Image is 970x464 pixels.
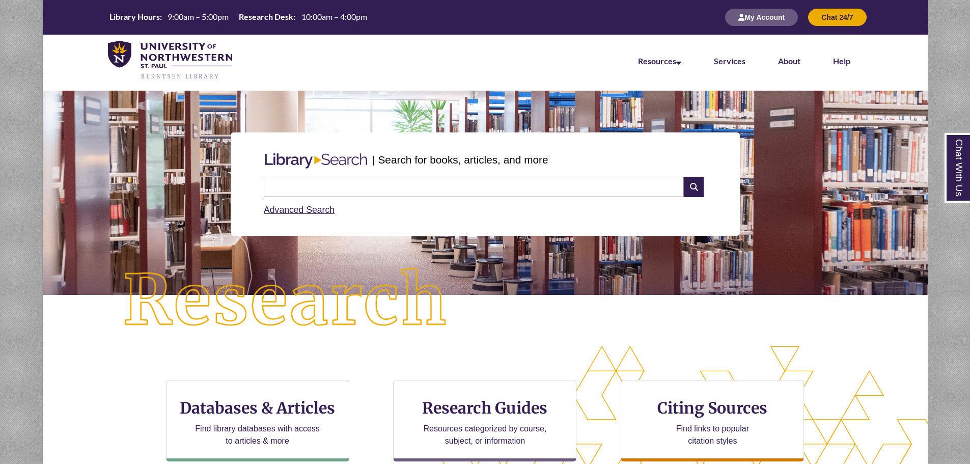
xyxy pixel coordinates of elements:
button: My Account [725,9,798,26]
th: Research Desk: [235,11,297,22]
p: Find links to popular citation styles [663,423,762,447]
a: My Account [725,13,798,21]
a: Resources [638,56,681,66]
span: 9:00am – 5:00pm [168,12,229,21]
a: Advanced Search [264,205,335,215]
h3: Citing Sources [651,398,775,418]
p: | Search for books, articles, and more [372,152,548,168]
img: UNWSP Library Logo [108,41,233,80]
p: Resources categorized by course, subject, or information [419,423,551,447]
th: Library Hours: [105,11,163,22]
a: Research Guides Resources categorized by course, subject, or information [393,380,576,461]
h3: Research Guides [402,398,568,418]
table: Hours Today [105,11,371,22]
a: Hours Today [105,11,371,23]
a: Services [714,56,745,66]
img: Libary Search [260,149,372,173]
h3: Databases & Articles [175,398,341,418]
a: Help [833,56,850,66]
img: Research [87,232,485,370]
span: 10:00am – 4:00pm [301,12,367,21]
a: Chat 24/7 [808,13,866,21]
a: Databases & Articles Find library databases with access to articles & more [166,380,349,461]
a: About [778,56,800,66]
i: Search [684,177,703,197]
button: Chat 24/7 [808,9,866,26]
a: Citing Sources Find links to popular citation styles [621,380,804,461]
p: Find library databases with access to articles & more [191,423,324,447]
